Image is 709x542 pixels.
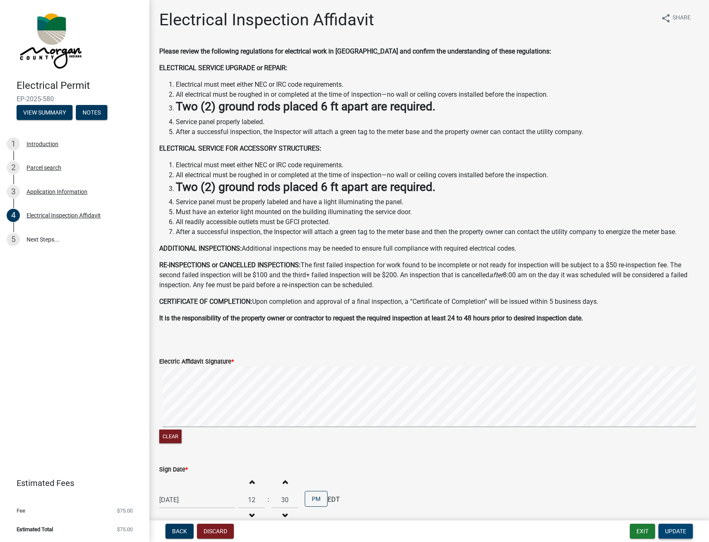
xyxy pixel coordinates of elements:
[665,528,686,535] span: Update
[658,524,693,539] button: Update
[17,9,83,71] img: Morgan County, Indiana
[17,105,73,120] button: View Summary
[7,137,20,151] div: 1
[159,298,252,305] strong: CERTIFICATE OF COMPLETION:
[159,144,321,152] strong: ELECTRICAL SERVICE FOR ACCESSORY STRUCTURES:
[176,100,435,113] strong: Two (2) ground rods placed 6 ft apart are required.
[159,297,699,307] p: Upon completion and approval of a final inspection, a “Certificate of Completion” will be issued ...
[176,180,435,194] strong: Two (2) ground rods placed 6 ft apart are required.
[176,227,699,237] li: After a successful inspection, the Inspector will attach a green tag to the meter base and then t...
[27,165,61,171] div: Parcel search
[159,359,234,365] label: Electric Affidavit Signature
[176,160,699,170] li: Electrical must meet either NEC or IRC code requirements.
[76,110,107,116] wm-modal-confirm: Notes
[176,117,699,127] li: Service panel properly labeled.
[305,491,328,507] button: PM
[17,527,53,532] span: Estimated Total
[17,95,133,103] span: EP-2025-580
[176,207,699,217] li: Must have an exterior light mounted on the building illuminating the service door.
[117,508,133,513] span: $75.00
[272,491,298,508] input: Minutes
[265,495,272,505] div: :
[197,524,234,539] button: Discard
[673,13,691,23] span: Share
[176,170,699,180] li: All electrical must be roughed in or completed at the time of inspection—no wall or ceiling cover...
[661,13,671,23] i: share
[159,430,182,443] button: Clear
[17,80,143,92] h4: Electrical Permit
[176,90,699,100] li: All electrical must be roughed in or completed at the time of inspection—no wall or ceiling cover...
[159,47,551,55] strong: Please review the following regulations for electrical work in [GEOGRAPHIC_DATA] and confirm the ...
[176,217,699,227] li: All readily accessible outlets must be GFCI protected.
[27,212,101,218] div: Electrical Inspection Affidavit
[7,209,20,222] div: 4
[176,197,699,207] li: Service panel must be properly labeled and have a light illuminating the panel.
[654,10,697,26] button: shareShare
[7,161,20,174] div: 2
[7,185,20,198] div: 3
[176,127,699,137] li: After a successful inspection, the Inspector will attach a green tag to the meter base and the pr...
[27,189,87,195] div: Application Information
[27,141,58,147] div: Introduction
[159,244,699,254] p: Additional inspections may be needed to ensure full compliance with required electrical codes.
[159,64,287,72] strong: ELECTRICAL SERVICE UPGRADE or REPAIR:
[159,467,188,473] label: Sign Date
[159,314,583,322] strong: It is the responsibility of the property owner or contractor to request the required inspection a...
[17,508,25,513] span: Fee
[630,524,655,539] button: Exit
[159,260,699,290] p: The first failed inspection for work found to be incomplete or not ready for inspection will be s...
[328,495,340,505] span: EDT
[159,244,242,252] strong: ADDITIONAL INSPECTIONS:
[117,527,133,532] span: $75.00
[489,271,503,279] i: after
[176,80,699,90] li: Electrical must meet either NEC or IRC code requirements.
[17,110,73,116] wm-modal-confirm: Summary
[238,491,265,508] input: Hours
[76,105,107,120] button: Notes
[159,10,374,30] h1: Electrical Inspection Affidavit
[159,261,301,269] strong: RE-INSPECTIONS or CANCELLED INSPECTIONS:
[159,491,235,508] input: mm/dd/yyyy
[7,233,20,246] div: 5
[7,475,136,491] a: Estimated Fees
[172,528,187,535] span: Back
[165,524,194,539] button: Back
